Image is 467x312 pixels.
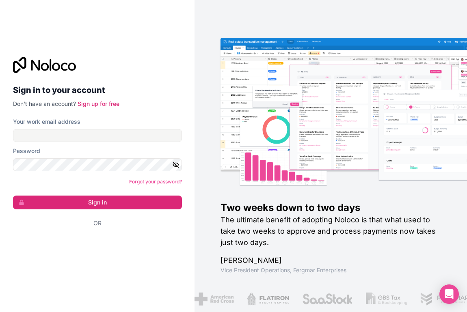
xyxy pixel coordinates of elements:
[221,214,441,248] h2: The ultimate benefit of adopting Noloco is that what used to take two weeks to approve and proces...
[302,293,353,306] img: /assets/saastock-C6Zbiodz.png
[13,83,182,97] h2: Sign in to your account
[13,158,182,171] input: Password
[78,100,119,107] a: Sign up for free
[13,118,80,126] label: Your work email address
[221,201,441,214] h1: Two weeks down to two days
[9,236,179,254] iframe: Sign in with Google Button
[221,255,441,266] h1: [PERSON_NAME]
[439,284,459,304] div: Open Intercom Messenger
[13,196,182,209] button: Sign in
[13,147,40,155] label: Password
[13,100,76,107] span: Don't have an account?
[129,179,182,185] a: Forgot your password?
[13,236,175,254] div: Sign in with Google. Opens in new tab
[246,293,289,306] img: /assets/flatiron-C8eUkumj.png
[93,219,102,227] span: Or
[194,293,233,306] img: /assets/american-red-cross-BAupjrZR.png
[13,129,182,142] input: Email address
[221,266,441,274] h1: Vice President Operations , Fergmar Enterprises
[365,293,407,306] img: /assets/gbstax-C-GtDUiK.png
